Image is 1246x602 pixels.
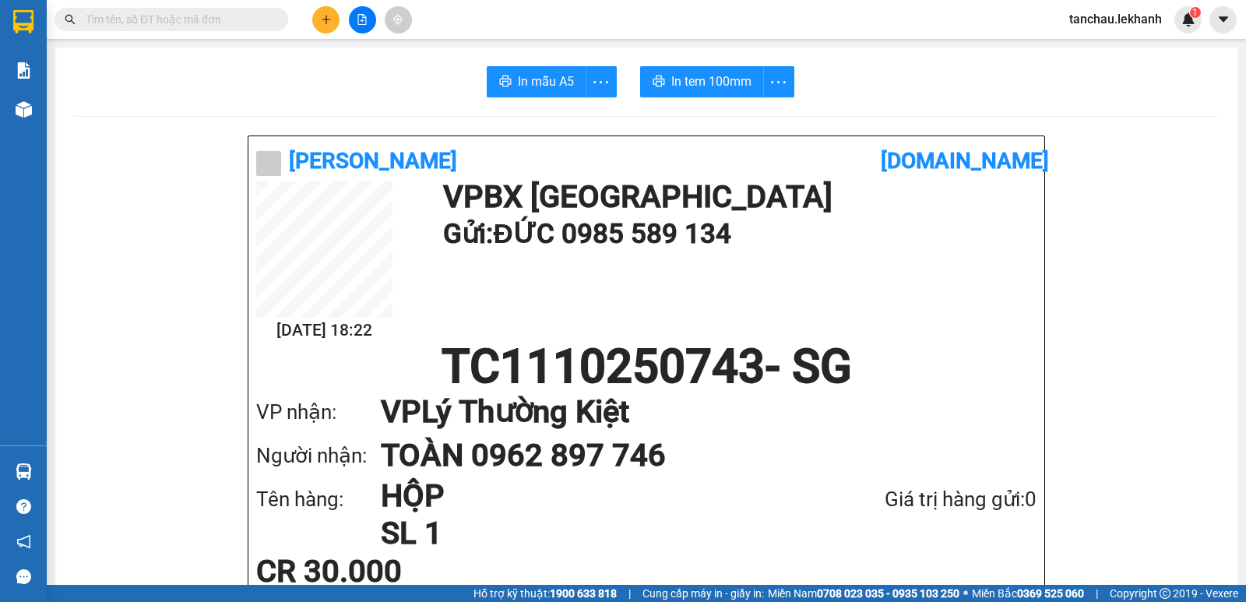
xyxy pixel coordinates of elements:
button: more [763,66,794,97]
span: Miền Bắc [972,585,1084,602]
h1: SL 1 [381,515,802,552]
h2: [DATE] 18:22 [256,318,392,343]
span: message [16,569,31,584]
span: Miền Nam [768,585,959,602]
strong: 0708 023 035 - 0935 103 250 [817,587,959,600]
span: Hỗ trợ kỹ thuật: [473,585,617,602]
div: Giá trị hàng gửi: 0 [802,484,1037,516]
span: tanchau.lekhanh [1057,9,1174,29]
h1: VP BX [GEOGRAPHIC_DATA] [443,181,1029,213]
button: file-add [349,6,376,33]
b: [DOMAIN_NAME] [881,148,1049,174]
div: Người nhận: [256,440,381,472]
button: aim [385,6,412,33]
span: caret-down [1216,12,1230,26]
strong: 0369 525 060 [1017,587,1084,600]
strong: 1900 633 818 [550,587,617,600]
img: warehouse-icon [16,463,32,480]
span: notification [16,534,31,549]
button: plus [312,6,340,33]
h1: VP Lý Thường Kiệt [381,390,1005,434]
h1: TC1110250743 - SG [256,343,1037,390]
button: printerIn mẫu A5 [487,66,586,97]
img: logo-vxr [13,10,33,33]
span: In mẫu A5 [518,72,574,91]
span: more [764,72,794,92]
button: printerIn tem 100mm [640,66,764,97]
img: solution-icon [16,62,32,79]
span: | [1096,585,1098,602]
span: copyright [1160,588,1170,599]
sup: 1 [1190,7,1201,18]
span: question-circle [16,499,31,514]
span: file-add [357,14,368,25]
span: plus [321,14,332,25]
img: warehouse-icon [16,101,32,118]
h1: HỘP [381,477,802,515]
div: VP nhận: [256,396,381,428]
span: printer [499,75,512,90]
button: more [586,66,617,97]
div: Tên hàng: [256,484,381,516]
span: 1 [1192,7,1198,18]
h1: Gửi: ĐỨC 0985 589 134 [443,213,1029,255]
span: more [586,72,616,92]
span: ⚪️ [963,590,968,597]
div: CR 30.000 [256,556,514,587]
h1: TOÀN 0962 897 746 [381,434,1005,477]
span: Cung cấp máy in - giấy in: [642,585,764,602]
button: caret-down [1209,6,1237,33]
img: icon-new-feature [1181,12,1195,26]
b: [PERSON_NAME] [289,148,457,174]
span: | [628,585,631,602]
span: aim [392,14,403,25]
input: Tìm tên, số ĐT hoặc mã đơn [86,11,269,28]
span: printer [653,75,665,90]
span: In tem 100mm [671,72,751,91]
span: search [65,14,76,25]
